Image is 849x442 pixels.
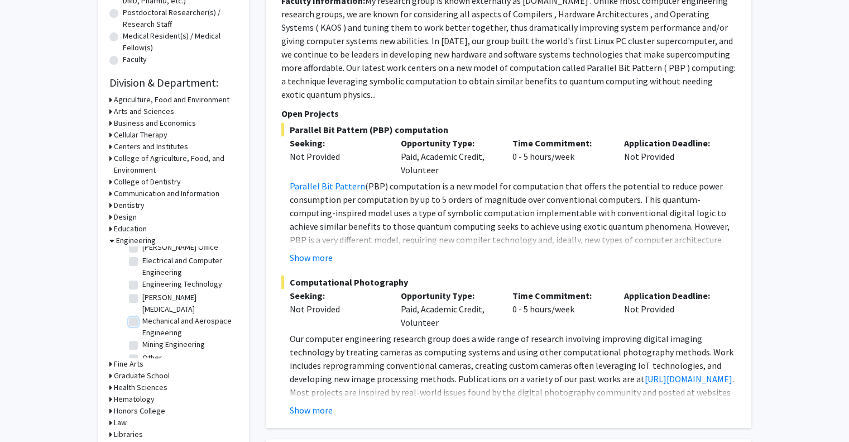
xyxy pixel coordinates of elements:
[114,188,219,199] h3: Communication and Information
[281,275,736,289] span: Computational Photography
[114,199,145,211] h3: Dentistry
[504,289,616,329] div: 0 - 5 hours/week
[290,150,385,163] div: Not Provided
[290,302,385,316] div: Not Provided
[290,403,333,417] button: Show more
[114,405,165,417] h3: Honors College
[8,392,47,434] iframe: Chat
[114,176,181,188] h3: College of Dentistry
[142,278,222,290] label: Engineering Technology
[624,136,719,150] p: Application Deadline:
[114,211,137,223] h3: Design
[290,180,365,192] a: Parallel Bit Pattern
[123,7,238,30] label: Postdoctoral Researcher(s) / Research Staff
[114,129,167,141] h3: Cellular Therapy
[114,153,238,176] h3: College of Agriculture, Food, and Environment
[290,136,385,150] p: Seeking:
[114,141,188,153] h3: Centers and Institutes
[114,370,170,382] h3: Graduate School
[142,241,218,253] label: [PERSON_NAME] Office
[123,54,147,65] label: Faculty
[114,417,127,429] h3: Law
[401,136,496,150] p: Opportunity Type:
[109,76,238,89] h2: Division & Department:
[142,352,162,364] label: Other
[142,255,235,278] label: Electrical and Computer Engineering
[114,106,174,117] h3: Arts and Sciences
[142,339,205,350] label: Mining Engineering
[290,289,385,302] p: Seeking:
[290,179,736,273] p: (PBP) computation is a new model for computation that offers the potential to reduce power consum...
[281,123,736,136] span: Parallel Bit Pattern (PBP) computation
[114,117,196,129] h3: Business and Economics
[114,382,167,393] h3: Health Sciences
[392,136,504,177] div: Paid, Academic Credit, Volunteer
[645,373,732,384] a: [URL][DOMAIN_NAME]
[504,136,616,177] div: 0 - 5 hours/week
[114,429,143,440] h3: Libraries
[290,251,333,264] button: Show more
[123,30,238,54] label: Medical Resident(s) / Medical Fellow(s)
[512,289,607,302] p: Time Commitment:
[290,332,736,412] p: Our computer engineering research group does a wide range of research involving improving digital...
[114,393,155,405] h3: Hematology
[512,136,607,150] p: Time Commitment:
[401,289,496,302] p: Opportunity Type:
[142,292,235,315] label: [PERSON_NAME] [MEDICAL_DATA]
[142,315,235,339] label: Mechanical and Aerospace Engineering
[616,289,727,329] div: Not Provided
[392,289,504,329] div: Paid, Academic Credit, Volunteer
[114,223,147,235] h3: Education
[624,289,719,302] p: Application Deadline:
[616,136,727,177] div: Not Provided
[114,358,143,370] h3: Fine Arts
[114,94,229,106] h3: Agriculture, Food and Environment
[281,107,736,120] p: Open Projects
[116,235,156,246] h3: Engineering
